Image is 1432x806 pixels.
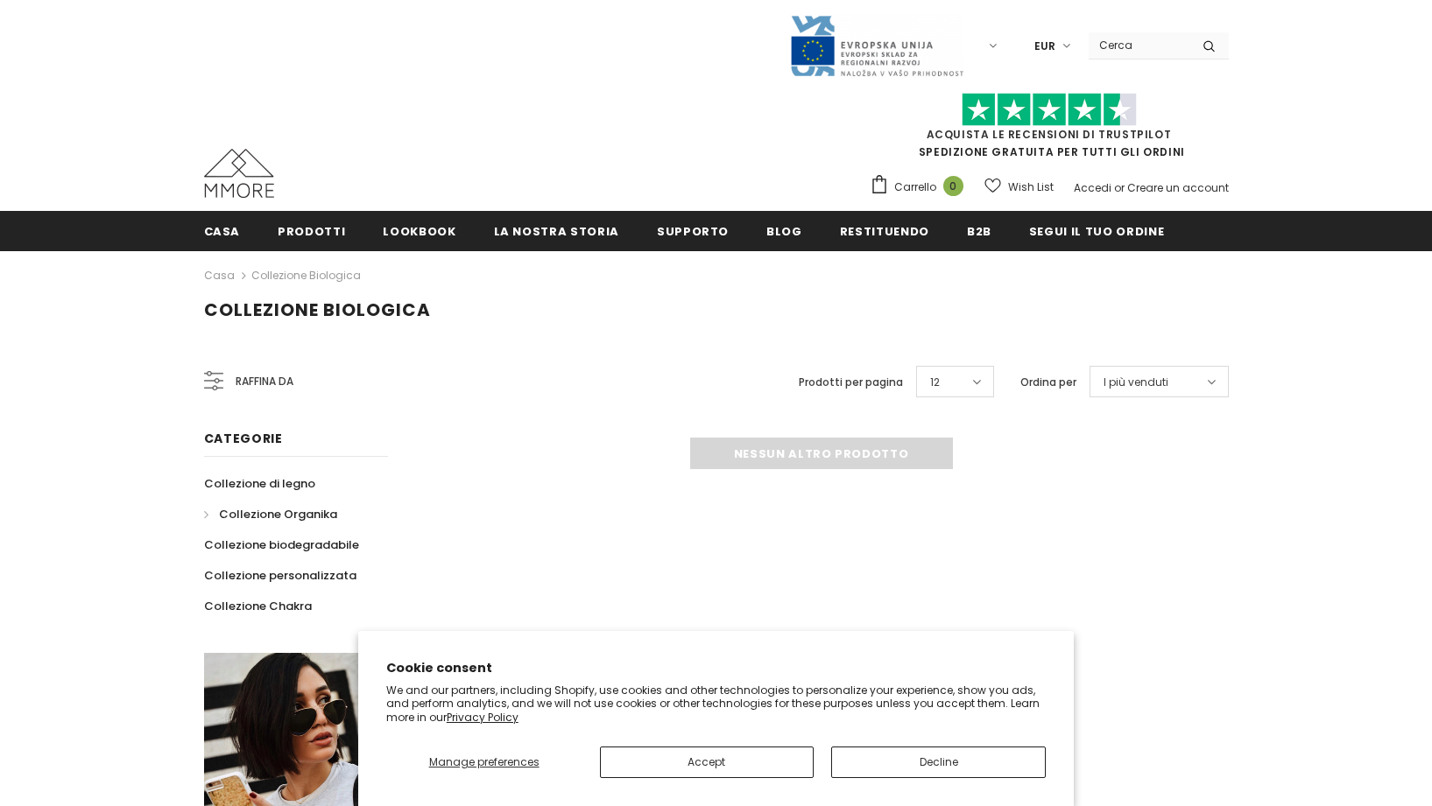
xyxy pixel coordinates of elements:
[236,372,293,391] span: Raffina da
[204,211,241,250] a: Casa
[600,746,815,778] button: Accept
[204,536,359,553] span: Collezione biodegradabile
[204,499,337,529] a: Collezione Organika
[1114,180,1125,195] span: or
[962,93,1137,127] img: Fidati di Pilot Stars
[870,174,972,200] a: Carrello 0
[251,268,361,283] a: Collezione biologica
[386,683,1047,725] p: We and our partners, including Shopify, use cookies and other technologies to personalize your ex...
[204,529,359,560] a: Collezione biodegradabile
[386,659,1047,677] h2: Cookie consent
[204,265,235,286] a: Casa
[766,223,802,240] span: Blog
[1008,179,1054,196] span: Wish List
[1020,374,1076,391] label: Ordina per
[984,172,1054,202] a: Wish List
[967,211,991,250] a: B2B
[383,223,455,240] span: Lookbook
[494,211,619,250] a: La nostra storia
[204,591,312,621] a: Collezione Chakra
[383,211,455,250] a: Lookbook
[894,179,936,196] span: Carrello
[831,746,1046,778] button: Decline
[278,211,345,250] a: Prodotti
[657,223,729,240] span: supporto
[967,223,991,240] span: B2B
[204,149,274,198] img: Casi MMORE
[204,475,315,492] span: Collezione di legno
[204,298,431,322] span: Collezione biologica
[657,211,729,250] a: supporto
[1029,211,1164,250] a: Segui il tuo ordine
[204,598,312,614] span: Collezione Chakra
[204,567,356,584] span: Collezione personalizzata
[1034,38,1055,55] span: EUR
[943,176,963,196] span: 0
[870,101,1229,159] span: SPEDIZIONE GRATUITA PER TUTTI GLI ORDINI
[766,211,802,250] a: Blog
[789,14,964,78] img: Javni Razpis
[204,430,283,447] span: Categorie
[447,710,518,725] a: Privacy Policy
[1029,223,1164,240] span: Segui il tuo ordine
[494,223,619,240] span: La nostra storia
[930,374,940,391] span: 12
[1104,374,1168,391] span: I più venduti
[204,468,315,499] a: Collezione di legno
[204,223,241,240] span: Casa
[789,38,964,53] a: Javni Razpis
[840,211,929,250] a: Restituendo
[840,223,929,240] span: Restituendo
[278,223,345,240] span: Prodotti
[927,127,1172,142] a: Acquista le recensioni di TrustPilot
[1127,180,1229,195] a: Creare un account
[1074,180,1111,195] a: Accedi
[386,746,582,778] button: Manage preferences
[204,560,356,591] a: Collezione personalizzata
[219,506,337,522] span: Collezione Organika
[1089,32,1189,58] input: Search Site
[429,754,540,769] span: Manage preferences
[799,374,903,391] label: Prodotti per pagina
